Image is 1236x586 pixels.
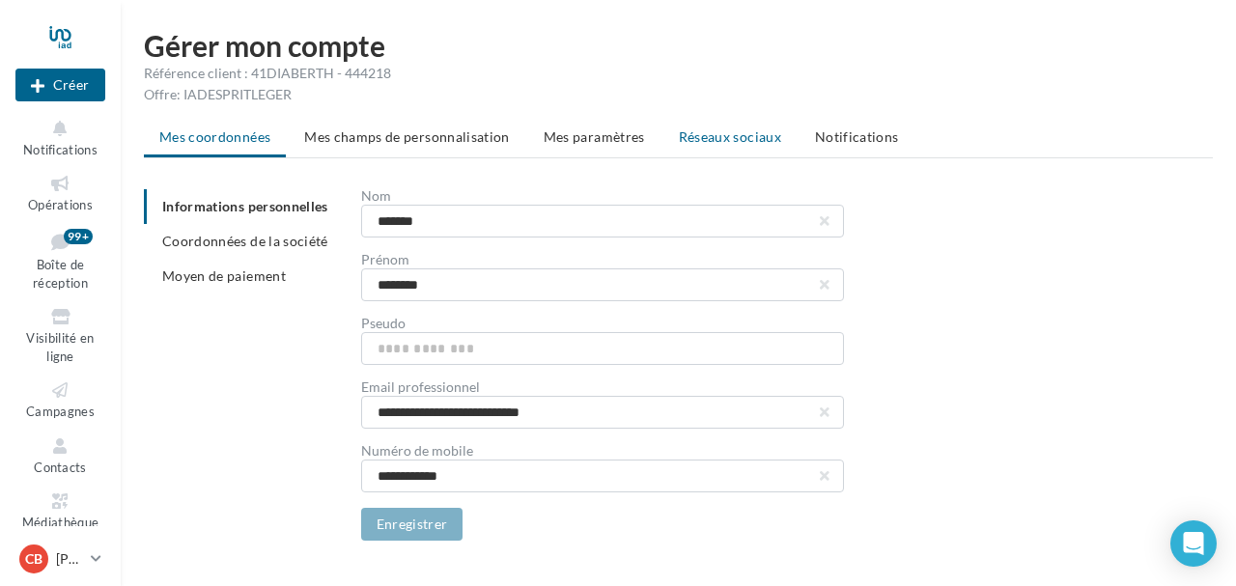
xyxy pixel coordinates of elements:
a: Boîte de réception99+ [15,225,105,295]
span: Contacts [34,460,87,475]
div: Open Intercom Messenger [1170,520,1217,567]
p: [PERSON_NAME] [56,549,83,569]
span: Visibilité en ligne [26,330,94,364]
button: Créer [15,69,105,101]
a: Visibilité en ligne [15,302,105,368]
a: CB [PERSON_NAME] [15,541,105,577]
a: Contacts [15,432,105,479]
div: 99+ [64,229,93,244]
div: Nom [361,189,844,203]
h1: Gérer mon compte [144,31,1213,60]
span: Notifications [815,128,899,145]
div: Offre: IADESPRITLEGER [144,85,1213,104]
span: Mes paramètres [544,128,645,145]
a: Opérations [15,169,105,216]
span: Boîte de réception [33,257,88,291]
span: Moyen de paiement [162,267,286,284]
span: Coordonnées de la société [162,233,328,249]
span: Médiathèque [22,515,99,530]
a: Médiathèque [15,487,105,534]
a: Campagnes [15,376,105,423]
div: Pseudo [361,317,844,330]
div: Nouvelle campagne [15,69,105,101]
div: Email professionnel [361,380,844,394]
span: Réseaux sociaux [679,128,781,145]
div: Référence client : 41DIABERTH - 444218 [144,64,1213,83]
button: Enregistrer [361,508,463,541]
span: CB [25,549,42,569]
div: Numéro de mobile [361,444,844,458]
div: Prénom [361,253,844,266]
span: Mes champs de personnalisation [304,128,510,145]
span: Notifications [23,142,98,157]
span: Campagnes [26,404,95,419]
span: Opérations [28,197,93,212]
button: Notifications [15,114,105,161]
